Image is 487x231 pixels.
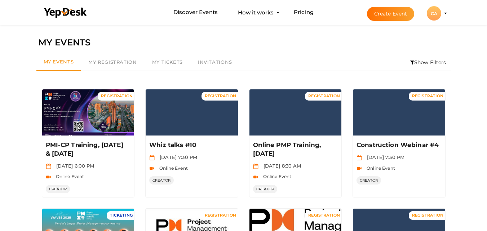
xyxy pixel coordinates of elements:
[52,174,84,179] span: Online Event
[294,6,314,19] a: Pricing
[149,141,233,150] p: Whiz talks #10
[363,165,395,171] span: Online Event
[253,185,278,193] span: CREATOR
[149,155,155,160] img: calendar.svg
[253,141,336,158] p: Online PMP Training, [DATE]
[367,7,415,21] button: Create Event
[236,6,276,19] button: How it works
[406,54,451,71] li: Show Filters
[156,165,188,171] span: Online Event
[357,141,440,150] p: Construction Webinar #4
[357,155,362,160] img: calendar.svg
[253,174,258,180] img: video-icon.svg
[156,154,197,160] span: [DATE] 7:30 PM
[145,54,190,71] a: My Tickets
[44,59,74,65] span: My Events
[198,59,232,65] span: Invitations
[46,141,129,158] p: PMI-CP Training, [DATE] & [DATE]
[46,174,51,180] img: video-icon.svg
[357,176,381,185] span: CREATOR
[88,59,137,65] span: My Registration
[46,164,51,169] img: calendar.svg
[38,36,449,49] div: MY EVENTS
[149,176,174,185] span: CREATOR
[46,185,70,193] span: CREATOR
[173,6,218,19] a: Discover Events
[152,59,183,65] span: My Tickets
[190,54,240,71] a: Invitations
[53,163,94,169] span: [DATE] 6:00 PM
[149,166,155,171] img: video-icon.svg
[260,163,301,169] span: [DATE] 8:30 AM
[427,6,441,21] div: CA
[425,6,443,21] button: CA
[253,164,258,169] img: calendar.svg
[81,54,144,71] a: My Registration
[36,54,81,71] a: My Events
[427,11,441,16] profile-pic: CA
[363,154,404,160] span: [DATE] 7:30 PM
[357,166,362,171] img: video-icon.svg
[260,174,292,179] span: Online Event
